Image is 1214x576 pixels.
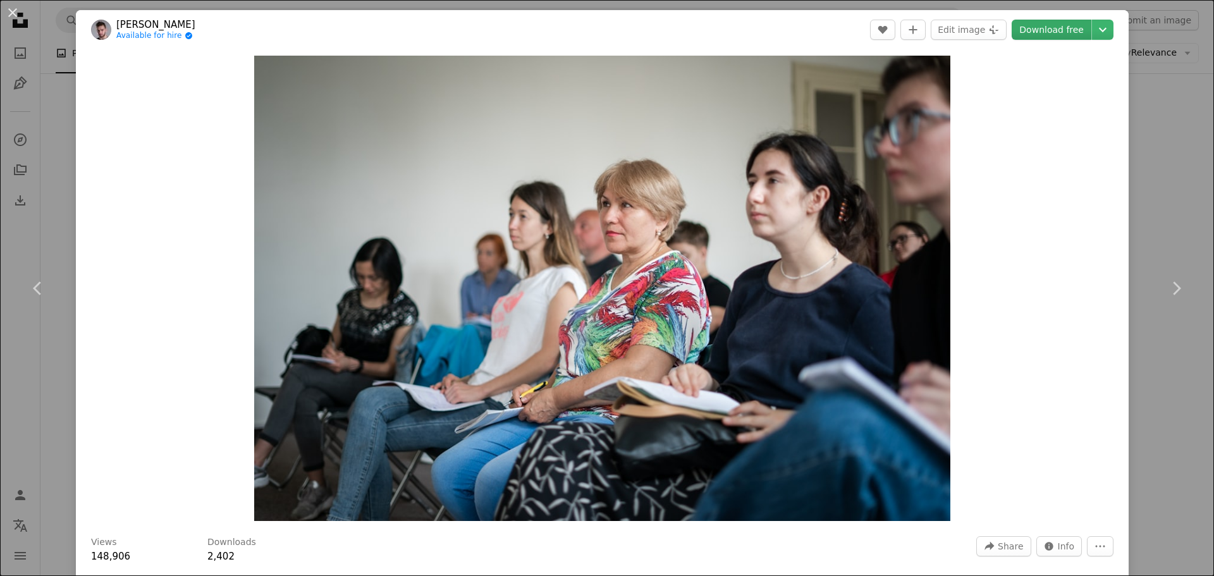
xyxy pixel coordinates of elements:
img: a group of people sitting in chairs [254,56,951,521]
span: Share [998,537,1023,556]
img: Go to Timur Shakerzianov's profile [91,20,111,40]
button: More Actions [1087,536,1113,556]
a: Download free [1012,20,1091,40]
h3: Views [91,536,117,549]
a: Next [1138,228,1214,349]
h3: Downloads [207,536,256,549]
span: 2,402 [207,551,235,562]
button: Stats about this image [1036,536,1082,556]
button: Add to Collection [900,20,926,40]
button: Like [870,20,895,40]
span: 148,906 [91,551,130,562]
a: Available for hire [116,31,195,41]
span: Info [1058,537,1075,556]
button: Choose download size [1092,20,1113,40]
button: Edit image [931,20,1007,40]
a: [PERSON_NAME] [116,18,195,31]
button: Share this image [976,536,1031,556]
button: Zoom in on this image [254,56,951,521]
